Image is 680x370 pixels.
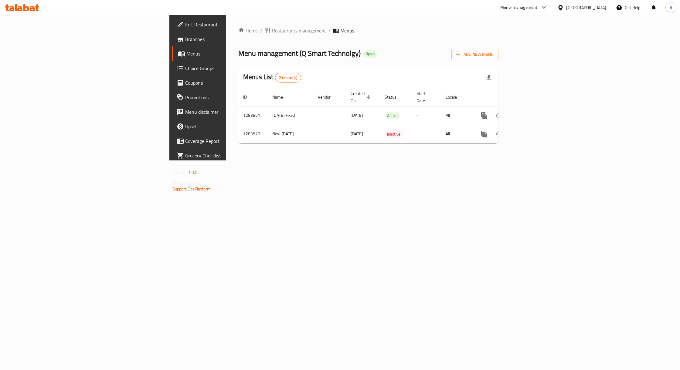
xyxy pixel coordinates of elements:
[188,169,198,177] span: 1.0.0
[412,106,441,125] td: -
[351,130,363,138] span: [DATE]
[172,61,283,76] a: Choice Groups
[456,51,494,58] span: Add New Menu
[328,27,331,34] li: /
[172,185,211,193] a: Support.OpsPlatform
[267,125,313,143] td: New [DATE]
[238,88,540,143] table: enhanced table
[491,127,506,141] button: Change Status
[446,93,465,101] span: Locale
[265,27,326,34] a: Restaurants management
[185,94,278,101] span: Promotions
[185,108,278,116] span: Menu disclaimer
[477,108,491,123] button: more
[172,179,200,187] span: Get support on:
[412,125,441,143] td: -
[243,93,255,101] span: ID
[385,131,403,138] span: Inactive
[385,93,404,101] span: Status
[185,123,278,130] span: Upsell
[172,148,283,163] a: Grocery Checklist
[185,35,278,43] span: Branches
[670,4,672,11] span: A
[172,46,283,61] a: Menus
[385,112,400,119] span: Active
[186,50,278,57] span: Menus
[267,106,313,125] td: [DATE] Fixed
[472,88,540,106] th: Actions
[238,27,498,34] nav: breadcrumb
[172,90,283,105] a: Promotions
[238,46,361,60] span: Menu management ( Q Smart Technolgy )
[243,72,301,82] h2: Menus List
[185,65,278,72] span: Choice Groups
[363,51,377,56] span: Open
[172,119,283,134] a: Upsell
[451,49,498,60] button: Add New Menu
[491,108,506,123] button: Change Status
[351,90,372,104] span: Created On
[172,169,187,177] span: Version:
[416,90,433,104] span: Start Date
[185,152,278,159] span: Grocery Checklist
[272,27,326,34] span: Restaurants management
[351,111,363,119] span: [DATE]
[275,75,301,81] span: 2 record(s)
[441,106,472,125] td: All
[441,125,472,143] td: All
[481,70,496,85] div: Export file
[318,93,338,101] span: Vendor
[185,21,278,28] span: Edit Restaurant
[340,27,354,34] span: Menus
[275,73,301,82] div: Total records count
[477,127,491,141] button: more
[172,76,283,90] a: Coupons
[172,105,283,119] a: Menu disclaimer
[272,93,291,101] span: Name
[185,137,278,145] span: Coverage Report
[172,32,283,46] a: Branches
[172,17,283,32] a: Edit Restaurant
[185,79,278,86] span: Coupons
[566,4,606,11] div: [GEOGRAPHIC_DATA]
[172,134,283,148] a: Coverage Report
[363,50,377,58] div: Open
[500,4,538,11] div: Menu-management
